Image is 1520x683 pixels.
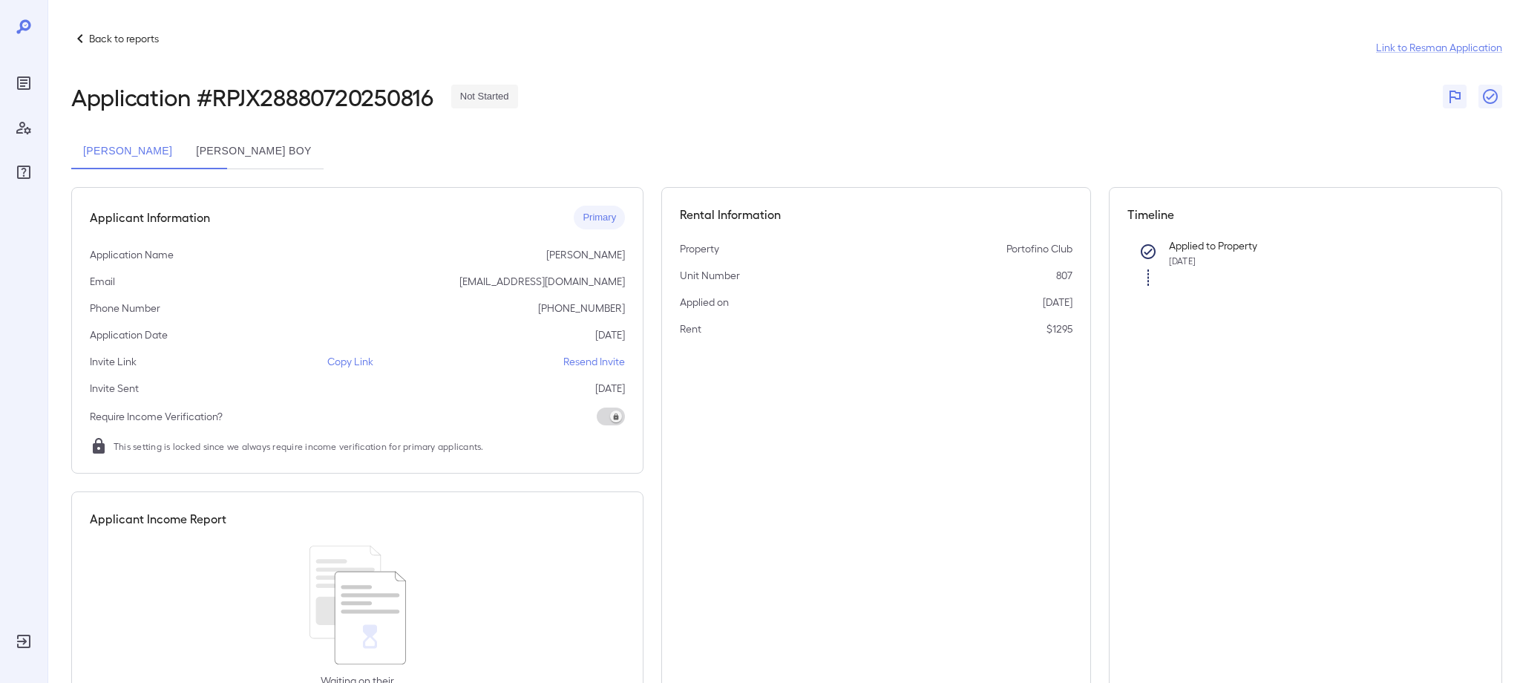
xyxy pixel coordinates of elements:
button: Close Report [1478,85,1502,108]
div: Manage Users [12,116,36,140]
h5: Applicant Information [90,209,210,226]
span: Primary [574,211,625,225]
p: Require Income Verification? [90,409,223,424]
span: [DATE] [1169,255,1196,266]
p: Invite Link [90,354,137,369]
p: [EMAIL_ADDRESS][DOMAIN_NAME] [459,274,625,289]
p: Rent [680,321,701,336]
h5: Rental Information [680,206,1072,223]
p: Phone Number [90,301,160,316]
p: Invite Sent [90,381,139,396]
p: Portofino Club [1006,241,1072,256]
p: Back to reports [89,31,159,46]
p: [DATE] [1043,295,1072,310]
p: Applied to Property [1169,238,1460,253]
div: FAQ [12,160,36,184]
p: Property [680,241,719,256]
button: Flag Report [1443,85,1467,108]
h2: Application # RPJX28880720250816 [71,83,433,110]
p: [DATE] [595,381,625,396]
button: [PERSON_NAME] [71,134,184,169]
p: Unit Number [680,268,740,283]
h5: Applicant Income Report [90,510,226,528]
h5: Timeline [1127,206,1484,223]
div: Reports [12,71,36,95]
p: [DATE] [595,327,625,342]
p: Application Date [90,327,168,342]
p: Applied on [680,295,729,310]
p: [PHONE_NUMBER] [538,301,625,316]
button: [PERSON_NAME] Boy [184,134,323,169]
span: This setting is locked since we always require income verification for primary applicants. [114,439,484,454]
a: Link to Resman Application [1376,40,1502,55]
div: Log Out [12,630,36,653]
p: $1295 [1046,321,1072,336]
p: Email [90,274,115,289]
p: 807 [1056,268,1072,283]
p: Application Name [90,247,174,262]
p: [PERSON_NAME] [546,247,625,262]
span: Not Started [451,90,518,104]
p: Copy Link [327,354,373,369]
p: Resend Invite [563,354,625,369]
